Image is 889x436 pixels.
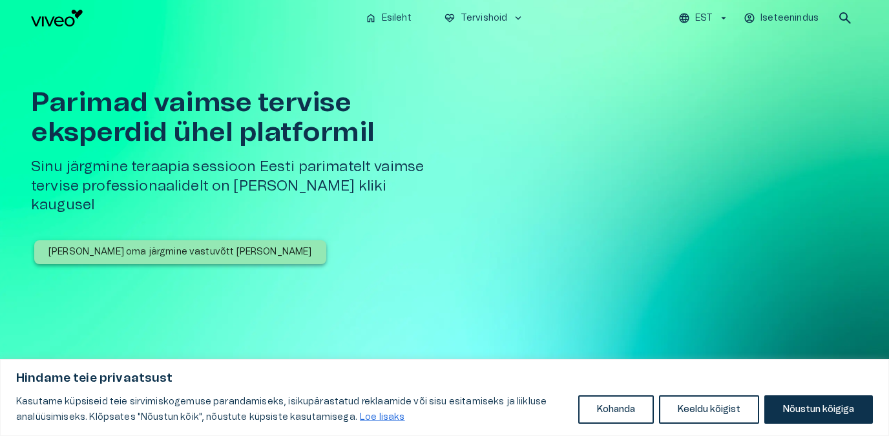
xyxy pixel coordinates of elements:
h5: Sinu järgmine teraapia sessioon Eesti parimatelt vaimse tervise professionaalidelt on [PERSON_NAM... [31,158,450,214]
p: Esileht [382,12,412,25]
p: Tervishoid [461,12,508,25]
button: EST [676,9,731,28]
span: ecg_heart [444,12,455,24]
button: Iseteenindus [742,9,822,28]
p: Iseteenindus [760,12,819,25]
span: home [365,12,377,24]
span: keyboard_arrow_down [512,12,524,24]
p: EST [695,12,713,25]
p: Kasutame küpsiseid teie sirvimiskogemuse parandamiseks, isikupärastatud reklaamide või sisu esita... [16,394,569,425]
button: homeEsileht [360,9,418,28]
button: [PERSON_NAME] oma järgmine vastuvõtt [PERSON_NAME] [34,240,326,264]
span: search [837,10,853,26]
a: Navigate to homepage [31,10,355,26]
button: Nõustun kõigiga [764,395,873,424]
p: [PERSON_NAME] oma järgmine vastuvõtt [PERSON_NAME] [48,245,312,259]
img: Viveo logo [31,10,83,26]
a: Loe lisaks [359,412,406,422]
button: Kohanda [578,395,654,424]
button: open search modal [832,5,858,31]
p: Hindame teie privaatsust [16,371,873,386]
button: ecg_heartTervishoidkeyboard_arrow_down [439,9,530,28]
h1: Parimad vaimse tervise eksperdid ühel platformil [31,88,450,147]
button: Keeldu kõigist [659,395,759,424]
